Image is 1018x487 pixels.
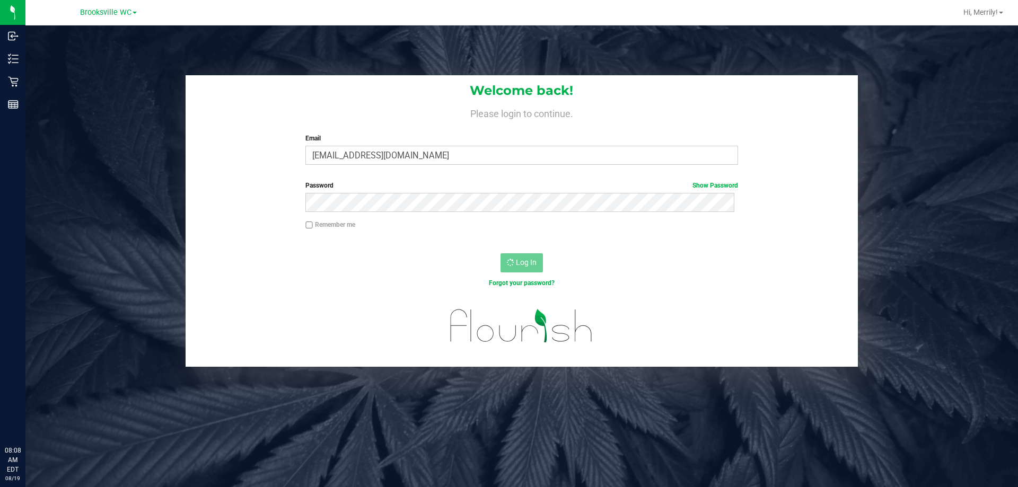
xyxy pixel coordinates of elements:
[437,299,605,353] img: flourish_logo.svg
[963,8,998,16] span: Hi, Merrily!
[305,182,334,189] span: Password
[305,222,313,229] input: Remember me
[501,253,543,272] button: Log In
[305,220,355,229] label: Remember me
[692,182,738,189] a: Show Password
[8,76,19,87] inline-svg: Retail
[186,106,858,119] h4: Please login to continue.
[8,54,19,64] inline-svg: Inventory
[516,258,537,267] span: Log In
[186,84,858,98] h1: Welcome back!
[489,279,555,287] a: Forgot your password?
[305,134,738,143] label: Email
[80,8,131,17] span: Brooksville WC
[5,474,21,482] p: 08/19
[8,31,19,41] inline-svg: Inbound
[5,446,21,474] p: 08:08 AM EDT
[8,99,19,110] inline-svg: Reports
